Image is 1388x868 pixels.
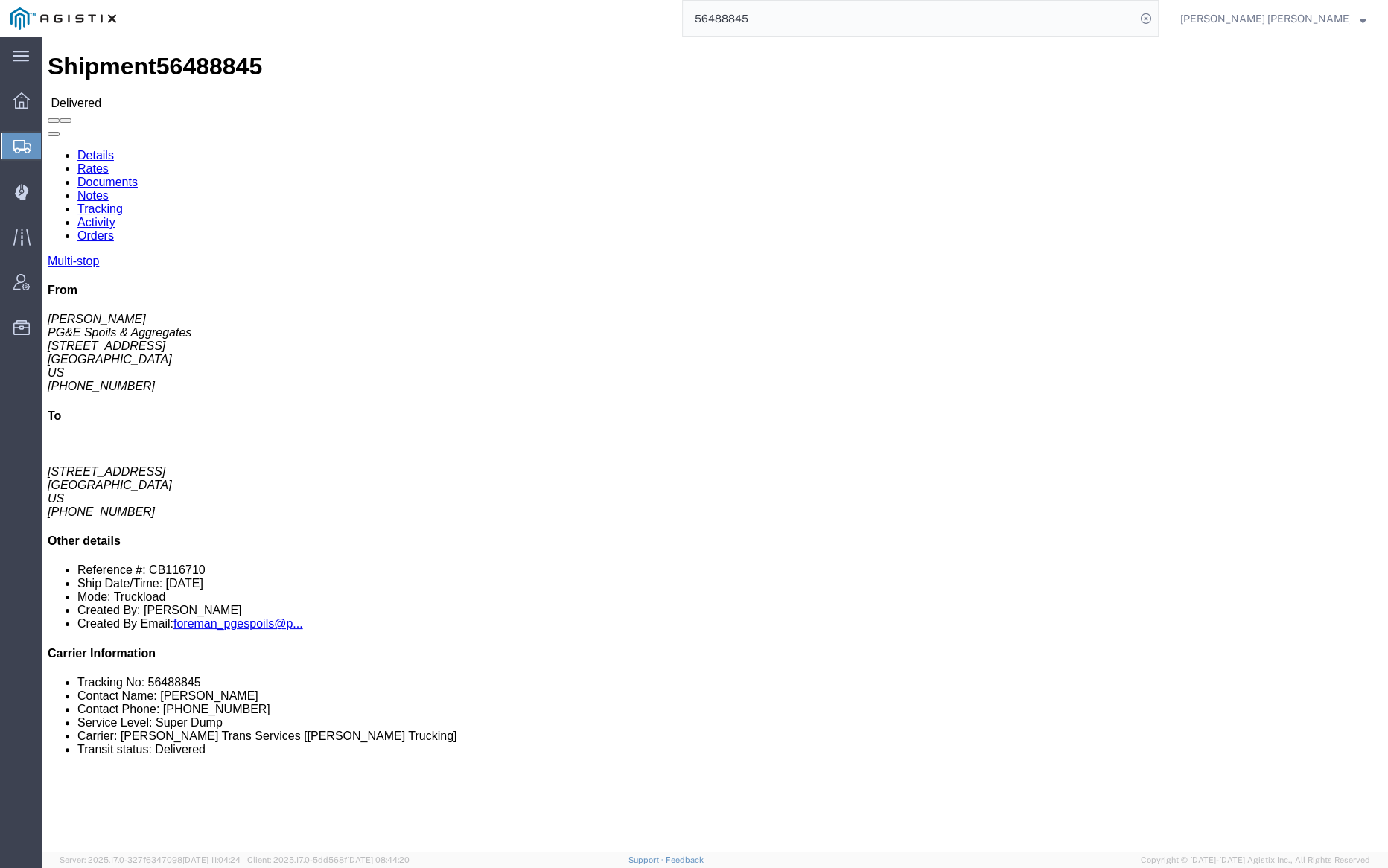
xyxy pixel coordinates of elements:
[1180,10,1349,27] span: Kayte Bray Dogali
[247,855,410,864] span: Client: 2025.17.0-5dd568f
[42,37,1388,852] iframe: FS Legacy Container
[1141,854,1370,867] span: Copyright © [DATE]-[DATE] Agistix Inc., All Rights Reserved
[665,855,703,864] a: Feedback
[628,855,666,864] a: Support
[182,855,241,864] span: [DATE] 11:04:24
[1180,10,1367,28] button: [PERSON_NAME] [PERSON_NAME]
[347,855,410,864] span: [DATE] 08:44:20
[10,7,116,30] img: logo
[60,855,241,864] span: Server: 2025.17.0-327f6347098
[683,1,1136,36] input: Search for shipment number, reference number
